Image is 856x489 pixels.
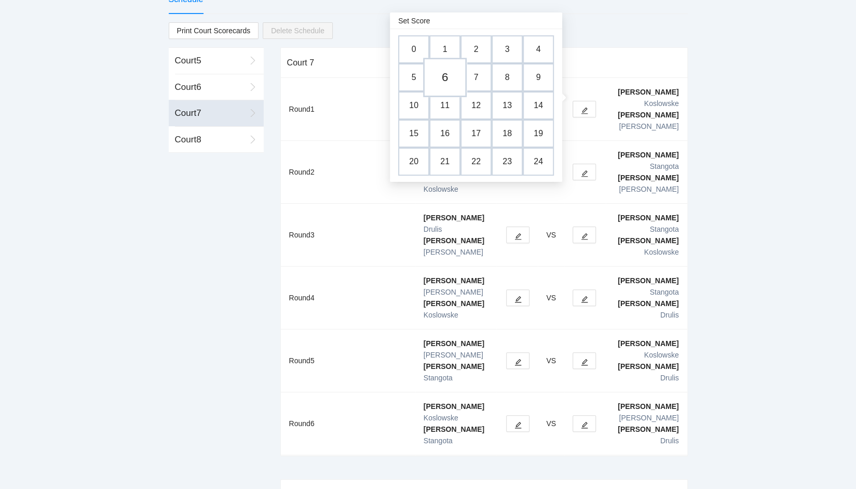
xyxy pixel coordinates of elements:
span: [PERSON_NAME] [424,288,483,296]
span: edit [581,421,588,429]
td: 14 [523,91,554,120]
td: 21 [429,148,460,176]
td: 16 [429,120,460,148]
td: 9 [523,63,554,91]
span: edit [581,358,588,366]
td: 22 [460,148,492,176]
b: [PERSON_NAME] [618,425,678,433]
b: [PERSON_NAME] [618,362,678,371]
td: 7 [460,63,492,91]
b: [PERSON_NAME] [424,339,484,348]
b: [PERSON_NAME] [618,339,678,348]
b: [PERSON_NAME] [618,276,678,285]
button: edit [506,227,529,243]
div: Set Score [398,15,430,27]
td: 4 [523,35,554,63]
b: [PERSON_NAME] [424,362,484,371]
td: 10 [398,91,429,120]
div: Court 7 [175,107,246,120]
td: VS [538,329,564,392]
b: [PERSON_NAME] [424,236,484,245]
span: [PERSON_NAME] [424,248,483,256]
b: [PERSON_NAME] [424,299,484,308]
div: Court 5 [175,54,246,68]
td: 2 [460,35,492,63]
td: 5 [398,63,429,91]
td: 17 [460,120,492,148]
span: Koslowske [424,311,458,319]
td: Round 5 [281,329,415,392]
span: Stangota [649,288,678,296]
td: Round 3 [281,204,415,267]
td: 12 [460,91,492,120]
td: Round 4 [281,267,415,329]
span: Stangota [649,162,678,170]
span: [PERSON_NAME] [619,414,678,422]
span: edit [581,295,588,303]
button: edit [506,289,529,306]
td: 8 [492,63,523,91]
button: edit [573,289,596,306]
b: [PERSON_NAME] [424,214,484,222]
td: 1 [429,35,460,63]
span: Drulis [660,311,679,319]
span: edit [514,295,522,303]
a: Print Court Scorecards [169,22,259,39]
span: Stangota [649,225,678,233]
button: edit [573,415,596,432]
span: edit [514,421,522,429]
span: edit [514,358,522,366]
button: edit [573,164,596,180]
b: [PERSON_NAME] [424,276,484,285]
td: VS [538,392,564,455]
div: Court 7 [287,48,681,77]
span: [PERSON_NAME] [619,122,678,130]
span: Drulis [424,225,442,233]
span: Stangota [424,374,453,382]
b: [PERSON_NAME] [618,111,678,119]
span: [PERSON_NAME] [424,351,483,359]
span: Koslowske [644,351,679,359]
span: Print Court Scorecards [177,23,251,38]
td: 23 [492,148,523,176]
b: [PERSON_NAME] [618,151,678,159]
button: edit [506,352,529,369]
div: Court 8 [175,133,246,147]
span: edit [581,232,588,240]
b: [PERSON_NAME] [618,214,678,222]
b: [PERSON_NAME] [424,425,484,433]
td: 18 [492,120,523,148]
button: edit [573,227,596,243]
td: 13 [492,91,523,120]
span: Koslowske [644,99,679,108]
b: [PERSON_NAME] [618,402,678,411]
b: [PERSON_NAME] [618,236,678,245]
b: [PERSON_NAME] [618,88,678,96]
span: edit [514,232,522,240]
span: edit [581,169,588,177]
td: 3 [492,35,523,63]
span: Drulis [660,437,679,445]
div: Court 6 [175,81,246,94]
td: 0 [398,35,429,63]
b: [PERSON_NAME] [618,174,678,182]
td: 24 [523,148,554,176]
td: 19 [523,120,554,148]
td: 11 [429,91,460,120]
td: Round 1 [281,78,415,141]
span: edit [581,107,588,114]
td: 6 [423,58,467,98]
b: [PERSON_NAME] [618,299,678,308]
button: edit [573,101,596,117]
span: Koslowske [644,248,679,256]
td: VS [538,267,564,329]
button: edit [573,352,596,369]
span: [PERSON_NAME] [619,185,678,193]
b: [PERSON_NAME] [424,402,484,411]
td: 20 [398,148,429,176]
span: Drulis [660,374,679,382]
td: Round 2 [281,141,415,204]
span: Koslowske [424,414,458,422]
td: 15 [398,120,429,148]
td: Round 6 [281,392,415,455]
